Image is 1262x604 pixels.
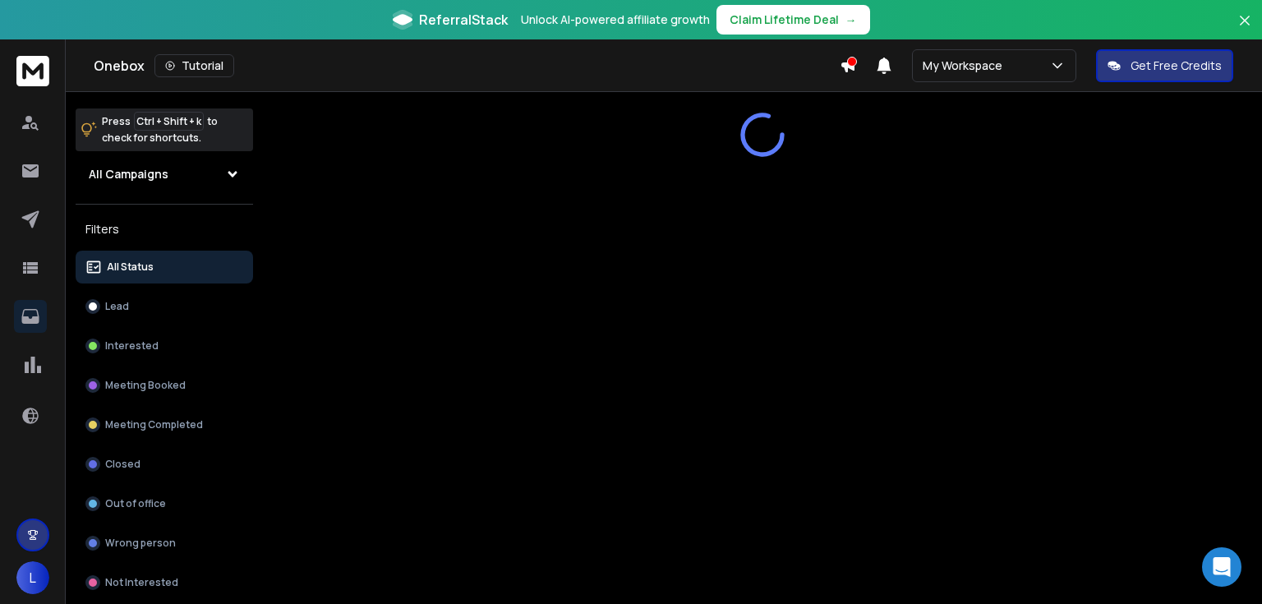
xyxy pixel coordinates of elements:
[1096,49,1233,82] button: Get Free Credits
[1131,58,1222,74] p: Get Free Credits
[76,218,253,241] h3: Filters
[845,12,857,28] span: →
[521,12,710,28] p: Unlock AI-powered affiliate growth
[105,300,129,313] p: Lead
[94,54,840,77] div: Onebox
[105,458,140,471] p: Closed
[105,379,186,392] p: Meeting Booked
[105,537,176,550] p: Wrong person
[105,418,203,431] p: Meeting Completed
[154,54,234,77] button: Tutorial
[76,290,253,323] button: Lead
[1234,10,1255,49] button: Close banner
[76,487,253,520] button: Out of office
[107,261,154,274] p: All Status
[76,330,253,362] button: Interested
[105,576,178,589] p: Not Interested
[76,369,253,402] button: Meeting Booked
[76,566,253,599] button: Not Interested
[16,561,49,594] button: L
[76,158,253,191] button: All Campaigns
[716,5,870,35] button: Claim Lifetime Deal→
[102,113,218,146] p: Press to check for shortcuts.
[76,448,253,481] button: Closed
[923,58,1009,74] p: My Workspace
[76,408,253,441] button: Meeting Completed
[105,497,166,510] p: Out of office
[134,112,204,131] span: Ctrl + Shift + k
[105,339,159,353] p: Interested
[1202,547,1241,587] div: Open Intercom Messenger
[76,527,253,560] button: Wrong person
[89,166,168,182] h1: All Campaigns
[76,251,253,284] button: All Status
[419,10,508,30] span: ReferralStack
